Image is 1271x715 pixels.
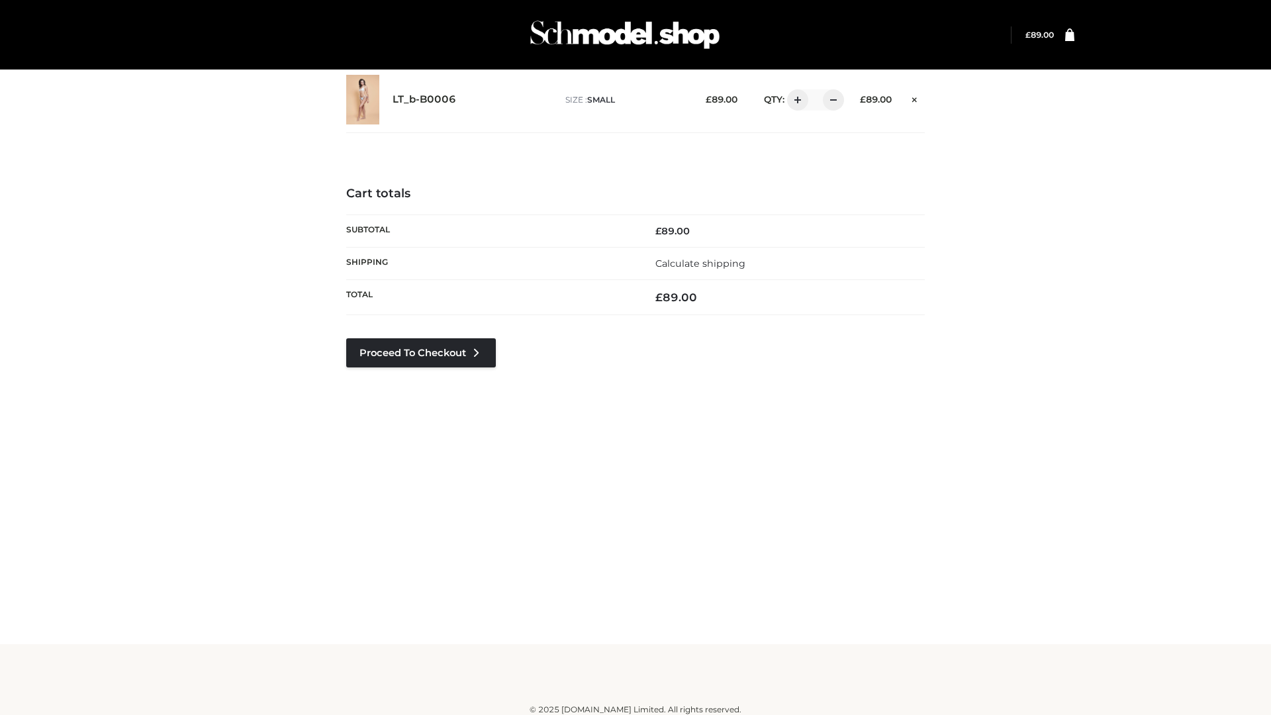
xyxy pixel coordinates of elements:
a: £89.00 [1025,30,1054,40]
img: Schmodel Admin 964 [526,9,724,61]
a: LT_b-B0006 [393,93,456,106]
bdi: 89.00 [1025,30,1054,40]
p: size : [565,94,685,106]
th: Shipping [346,247,635,279]
span: £ [655,291,663,304]
a: Remove this item [905,89,925,107]
span: SMALL [587,95,615,105]
span: £ [1025,30,1031,40]
th: Total [346,280,635,315]
h4: Cart totals [346,187,925,201]
bdi: 89.00 [860,94,892,105]
bdi: 89.00 [655,225,690,237]
bdi: 89.00 [706,94,737,105]
a: Calculate shipping [655,258,745,269]
div: QTY: [751,89,839,111]
a: Proceed to Checkout [346,338,496,367]
span: £ [655,225,661,237]
span: £ [860,94,866,105]
th: Subtotal [346,215,635,247]
span: £ [706,94,712,105]
bdi: 89.00 [655,291,697,304]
